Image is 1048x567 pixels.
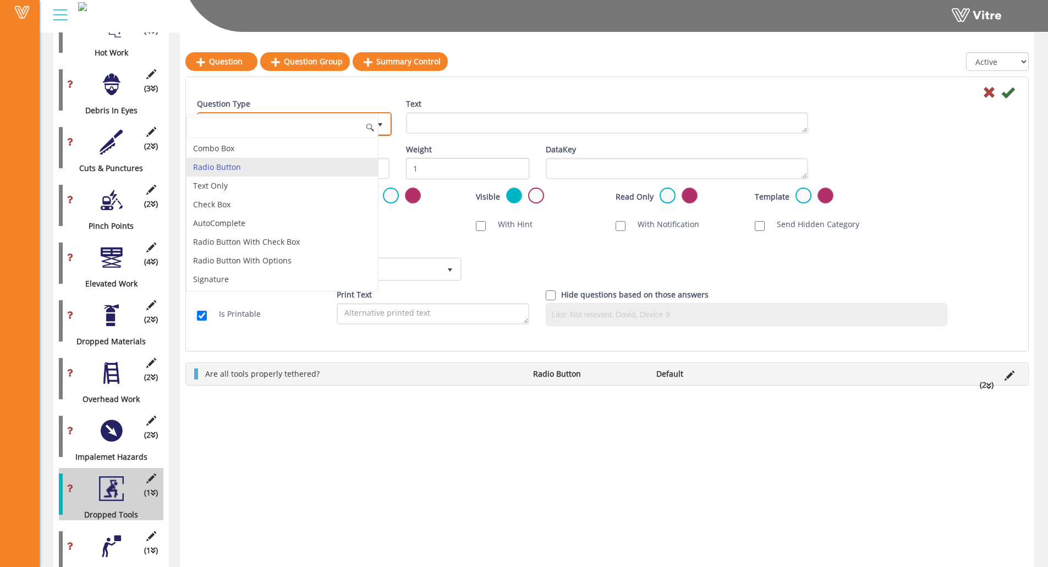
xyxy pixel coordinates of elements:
[406,144,432,155] label: Weight
[144,83,158,94] span: (3 )
[528,368,651,379] li: Radio Button
[755,221,765,231] input: Send Hidden Category
[144,487,158,498] span: (1 )
[370,114,390,134] span: select
[59,336,155,347] div: Dropped Materials
[616,191,654,202] label: Read Only
[476,191,500,202] label: Visible
[199,114,370,134] span: Radio Button
[186,139,378,158] li: Combo Box
[144,141,158,152] span: (2 )
[476,221,486,231] input: With Hint
[561,289,709,300] label: Hide questions based on those answers
[186,270,378,289] li: Signature
[353,52,448,71] a: Summary Control
[144,545,158,556] span: (1 )
[144,199,158,210] span: (2 )
[337,289,372,300] label: Print Text
[186,158,378,177] li: Radio Button
[549,306,945,323] input: Like: Not relevant, David, Device 9
[186,177,378,195] li: Text Only
[59,221,155,232] div: Pinch Points
[186,214,378,233] li: AutoComplete
[185,52,257,71] a: Question
[144,314,158,325] span: (2 )
[59,452,155,463] div: Impalemet Hazards
[487,219,533,230] label: With Hint
[59,47,155,58] div: Hot Work
[546,144,576,155] label: DataKey
[627,219,699,230] label: With Notification
[59,394,155,405] div: Overhead Work
[78,2,87,11] img: 145bab0d-ac9d-4db8-abe7-48df42b8fa0a.png
[186,289,378,307] li: Combo Box With Check Box
[440,259,460,279] span: select
[59,163,155,174] div: Cuts & Punctures
[406,98,421,109] label: Text
[651,368,774,379] li: Default
[144,372,158,383] span: (2 )
[974,379,999,390] li: (2 )
[766,219,859,230] label: Send Hidden Category
[186,195,378,214] li: Check Box
[755,191,789,202] label: Template
[59,105,155,116] div: Debris In Eyes
[208,309,261,320] label: Is Printable
[144,430,158,441] span: (2 )
[59,509,155,520] div: Dropped Tools
[186,233,378,251] li: Radio Button With Check Box
[616,221,625,231] input: With Notification
[59,278,155,289] div: Elevated Work
[197,311,207,321] input: Is Printable
[260,52,350,71] a: Question Group
[546,290,556,300] input: Hide question based on answer
[186,251,378,270] li: Radio Button With Options
[197,98,250,109] label: Question Type
[144,256,158,267] span: (4 )
[205,368,320,379] span: Are all tools properly tethered?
